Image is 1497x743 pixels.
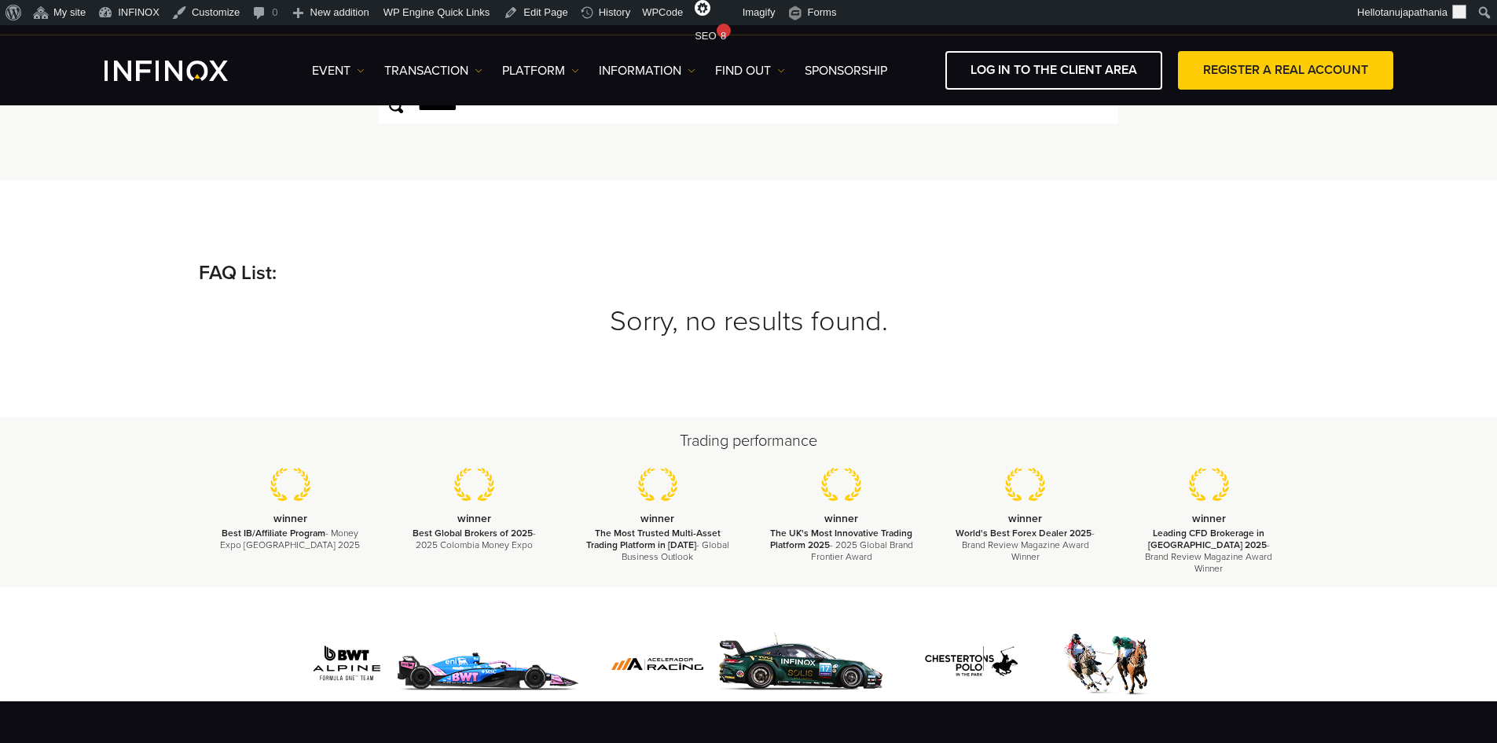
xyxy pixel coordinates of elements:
a: Sponsorship [805,61,887,80]
font: Leading CFD Brokerage in [GEOGRAPHIC_DATA] 2025 [1148,528,1267,550]
font: - 2025 Global Brand Frontier Award [811,539,913,562]
font: platform [502,63,565,79]
a: INFINOX Logo [105,61,265,81]
font: World's Best Forex Dealer 2025 [956,528,1092,539]
a: information [599,61,695,80]
font: My site [53,6,86,18]
font: Edit Page [523,6,567,18]
font: Register a real account [1203,62,1368,78]
font: Trading performance [680,432,817,451]
font: winner [1008,512,1042,525]
font: information [599,63,681,79]
font: The Most Trusted Multi-Asset Trading Platform in [DATE] [586,528,721,550]
font: INFINOX [118,6,160,18]
font: Log in to the client area [970,62,1137,78]
a: platform [502,61,579,80]
font: Sorry, no results found. [610,304,888,338]
font: winner [273,512,307,525]
font: Forms [808,6,837,18]
a: Log in to the client area [945,51,1162,90]
font: - Brand Review Magazine Award Winner [962,528,1095,562]
font: - Global Business Outlook [622,539,729,562]
font: Best Global Brokers of 2025 [413,528,533,539]
font: 8 [721,30,726,42]
font: Best IB/Affiliate Program [222,528,325,539]
font: winner [1192,512,1226,525]
font: - Brand Review Magazine Award Winner [1145,539,1272,574]
font: winner [824,512,858,525]
font: FAQ List: [199,261,277,285]
a: event [312,61,365,80]
font: New addition [310,6,369,18]
font: Imagify [743,6,776,18]
font: winner [640,512,674,525]
font: winner [457,512,491,525]
font: Sponsorship [805,63,887,79]
font: Hello [1357,6,1381,18]
a: Find out [715,61,785,80]
a: transaction [384,61,482,80]
font: event [312,63,350,79]
font: 0 [272,6,277,18]
font: The UK's Most Innovative Trading Platform 2025 [770,528,913,550]
font: WP Engine Quick Links [383,6,490,18]
font: History [599,6,630,18]
font: - 2025 Colombia Money Expo [416,528,536,550]
font: - Money Expo [GEOGRAPHIC_DATA] 2025 [220,528,360,550]
font: Find out [715,63,771,79]
font: WPCode [642,6,683,18]
font: tanujapathania [1381,6,1447,18]
font: transaction [384,63,468,79]
font: Customize [192,6,240,18]
font: SEO [695,30,716,42]
a: Register a real account [1178,51,1393,90]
